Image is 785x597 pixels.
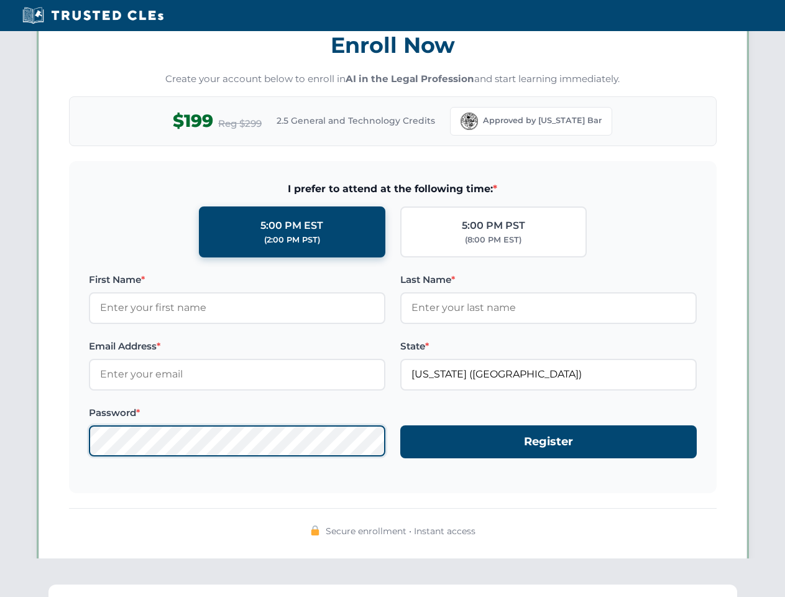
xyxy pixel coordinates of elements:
[89,181,697,197] span: I prefer to attend at the following time:
[89,359,385,390] input: Enter your email
[89,292,385,323] input: Enter your first name
[400,339,697,354] label: State
[89,272,385,287] label: First Name
[260,218,323,234] div: 5:00 PM EST
[218,116,262,131] span: Reg $299
[264,234,320,246] div: (2:00 PM PST)
[19,6,167,25] img: Trusted CLEs
[89,405,385,420] label: Password
[346,73,474,85] strong: AI in the Legal Profession
[173,107,213,135] span: $199
[400,425,697,458] button: Register
[89,339,385,354] label: Email Address
[400,292,697,323] input: Enter your last name
[465,234,521,246] div: (8:00 PM EST)
[69,72,717,86] p: Create your account below to enroll in and start learning immediately.
[400,359,697,390] input: Florida (FL)
[310,525,320,535] img: 🔒
[483,114,602,127] span: Approved by [US_STATE] Bar
[462,218,525,234] div: 5:00 PM PST
[400,272,697,287] label: Last Name
[461,113,478,130] img: Florida Bar
[277,114,435,127] span: 2.5 General and Technology Credits
[326,524,475,538] span: Secure enrollment • Instant access
[69,25,717,65] h3: Enroll Now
